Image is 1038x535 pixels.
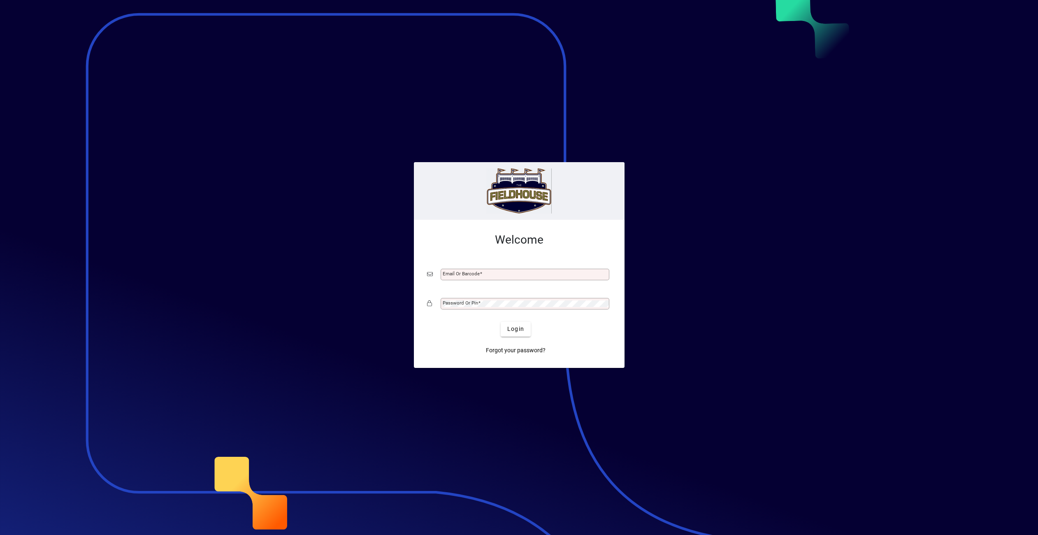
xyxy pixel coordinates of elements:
span: Forgot your password? [486,346,546,355]
a: Forgot your password? [483,343,549,358]
h2: Welcome [427,233,611,247]
mat-label: Email or Barcode [443,271,480,277]
span: Login [507,325,524,333]
mat-label: Password or Pin [443,300,478,306]
button: Login [501,322,531,337]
